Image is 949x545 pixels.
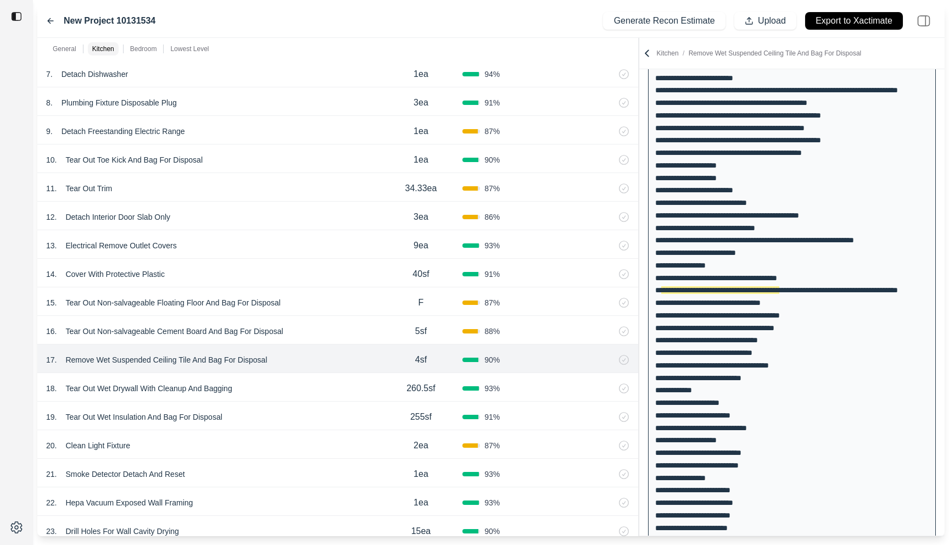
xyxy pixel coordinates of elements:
[484,526,500,537] span: 90 %
[46,383,57,394] p: 18 .
[484,469,500,480] span: 93 %
[130,45,157,53] p: Bedroom
[912,9,936,33] img: right-panel.svg
[61,266,169,282] p: Cover With Protective Plastic
[603,12,725,30] button: Generate Recon Estimate
[405,182,437,195] p: 34.33ea
[61,524,183,539] p: Drill Holes For Wall Cavity Drying
[484,154,500,165] span: 90 %
[415,325,427,338] p: 5sf
[614,15,715,27] p: Generate Recon Estimate
[414,468,428,481] p: 1ea
[46,126,53,137] p: 9 .
[689,49,862,57] span: Remove Wet Suspended Ceiling Tile And Bag For Disposal
[61,409,226,425] p: Tear Out Wet Insulation And Bag For Disposal
[414,153,428,166] p: 1ea
[734,12,796,30] button: Upload
[92,45,114,53] p: Kitchen
[61,352,271,368] p: Remove Wet Suspended Ceiling Tile And Bag For Disposal
[61,181,116,196] p: Tear Out Trim
[61,495,197,510] p: Hepa Vacuum Exposed Wall Framing
[484,383,500,394] span: 93 %
[816,15,892,27] p: Export to Xactimate
[61,438,135,453] p: Clean Light Fixture
[484,497,500,508] span: 93 %
[46,269,57,280] p: 14 .
[53,45,76,53] p: General
[410,410,432,424] p: 255sf
[46,183,57,194] p: 11 .
[61,324,287,339] p: Tear Out Non-salvageable Cement Board And Bag For Disposal
[414,210,428,224] p: 3ea
[11,11,22,22] img: toggle sidebar
[805,12,903,30] button: Export to Xactimate
[61,466,189,482] p: Smoke Detector Detach And Reset
[484,126,500,137] span: 87 %
[46,97,53,108] p: 8 .
[484,97,500,108] span: 91 %
[412,268,429,281] p: 40sf
[414,239,428,252] p: 9ea
[61,152,207,168] p: Tear Out Toe Kick And Bag For Disposal
[414,125,428,138] p: 1ea
[46,154,57,165] p: 10 .
[46,469,57,480] p: 21 .
[484,411,500,422] span: 91 %
[46,497,57,508] p: 22 .
[484,297,500,308] span: 87 %
[46,297,57,308] p: 15 .
[484,212,500,223] span: 86 %
[46,212,57,223] p: 12 .
[57,124,189,139] p: Detach Freestanding Electric Range
[406,382,435,395] p: 260.5sf
[411,525,431,538] p: 15ea
[758,15,786,27] p: Upload
[57,66,132,82] p: Detach Dishwasher
[414,439,428,452] p: 2ea
[415,353,427,366] p: 4sf
[679,49,689,57] span: /
[61,209,175,225] p: Detach Interior Door Slab Only
[484,354,500,365] span: 90 %
[61,295,284,310] p: Tear Out Non-salvageable Floating Floor And Bag For Disposal
[484,269,500,280] span: 91 %
[46,69,53,80] p: 7 .
[414,68,428,81] p: 1ea
[414,496,428,509] p: 1ea
[57,95,181,110] p: Plumbing Fixture Disposable Plug
[46,326,57,337] p: 16 .
[484,240,500,251] span: 93 %
[61,238,181,253] p: Electrical Remove Outlet Covers
[484,69,500,80] span: 94 %
[414,96,428,109] p: 3ea
[484,183,500,194] span: 87 %
[657,49,862,58] p: Kitchen
[46,354,57,365] p: 17 .
[484,440,500,451] span: 87 %
[46,240,57,251] p: 13 .
[64,14,155,27] label: New Project 10131534
[46,411,57,422] p: 19 .
[418,296,424,309] p: F
[46,440,57,451] p: 20 .
[46,526,57,537] p: 23 .
[484,326,500,337] span: 88 %
[170,45,209,53] p: Lowest Level
[61,381,236,396] p: Tear Out Wet Drywall With Cleanup And Bagging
